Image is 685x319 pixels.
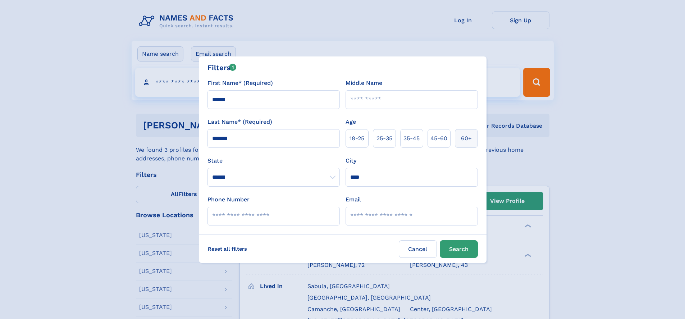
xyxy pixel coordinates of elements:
[346,195,361,204] label: Email
[440,240,478,258] button: Search
[207,79,273,87] label: First Name* (Required)
[461,134,472,143] span: 60+
[403,134,420,143] span: 35‑45
[346,79,382,87] label: Middle Name
[207,118,272,126] label: Last Name* (Required)
[207,195,250,204] label: Phone Number
[207,62,237,73] div: Filters
[346,118,356,126] label: Age
[399,240,437,258] label: Cancel
[376,134,392,143] span: 25‑35
[207,156,340,165] label: State
[430,134,447,143] span: 45‑60
[346,156,356,165] label: City
[350,134,364,143] span: 18‑25
[203,240,252,258] label: Reset all filters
